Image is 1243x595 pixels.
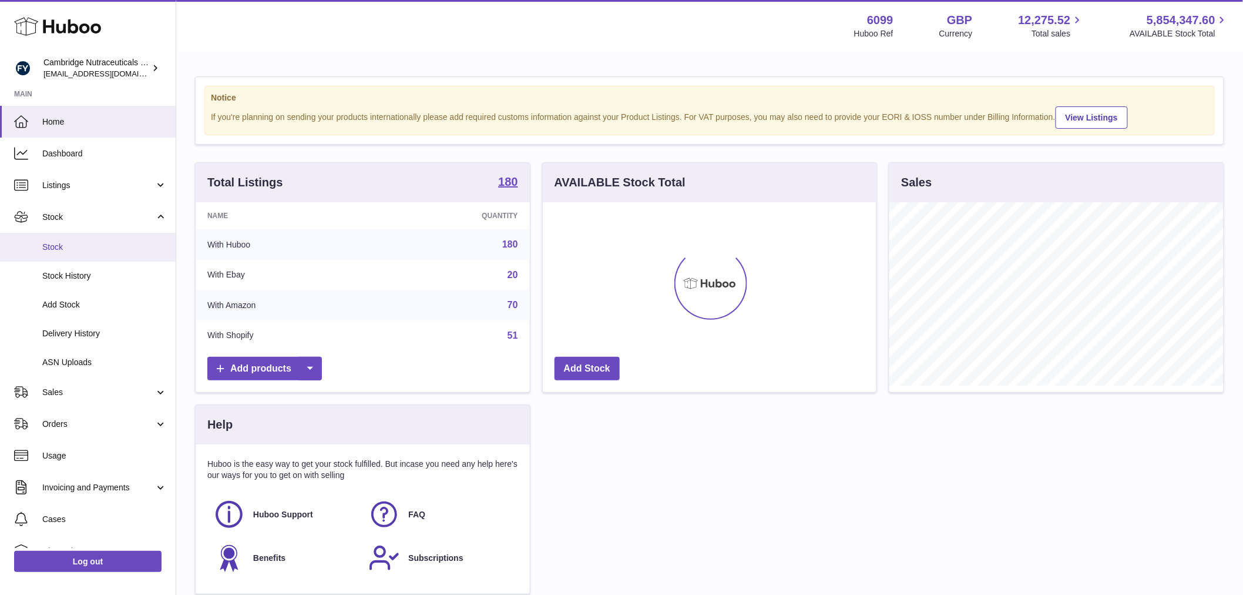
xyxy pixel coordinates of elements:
[901,175,932,190] h3: Sales
[408,509,425,520] span: FAQ
[42,212,154,223] span: Stock
[502,239,518,249] a: 180
[1056,106,1128,129] a: View Listings
[196,229,378,260] td: With Huboo
[207,459,518,481] p: Huboo is the easy way to get your stock fulfilled. But incase you need any help here's our ways f...
[1018,12,1084,39] a: 12,275.52 Total sales
[1018,12,1070,28] span: 12,275.52
[867,12,893,28] strong: 6099
[207,417,233,433] h3: Help
[213,499,357,530] a: Huboo Support
[408,553,463,564] span: Subscriptions
[555,175,686,190] h3: AVAILABLE Stock Total
[1130,28,1229,39] span: AVAILABLE Stock Total
[378,202,529,229] th: Quantity
[196,260,378,290] td: With Ebay
[42,116,167,128] span: Home
[42,242,167,253] span: Stock
[207,357,322,381] a: Add products
[253,553,285,564] span: Benefits
[508,300,518,310] a: 70
[196,290,378,320] td: With Amazon
[498,176,518,190] a: 180
[42,482,154,493] span: Invoicing and Payments
[196,202,378,229] th: Name
[42,387,154,398] span: Sales
[196,320,378,351] td: With Shopify
[14,59,32,77] img: huboo@camnutra.com
[508,270,518,280] a: 20
[43,69,173,78] span: [EMAIL_ADDRESS][DOMAIN_NAME]
[42,450,167,462] span: Usage
[368,542,512,574] a: Subscriptions
[211,92,1208,103] strong: Notice
[211,105,1208,129] div: If you're planning on sending your products internationally please add required customs informati...
[42,546,167,557] span: Channels
[42,148,167,159] span: Dashboard
[42,180,154,191] span: Listings
[42,357,167,368] span: ASN Uploads
[14,551,162,572] a: Log out
[43,57,149,79] div: Cambridge Nutraceuticals Ltd
[42,419,154,430] span: Orders
[1130,12,1229,39] a: 5,854,347.60 AVAILABLE Stock Total
[947,12,972,28] strong: GBP
[368,499,512,530] a: FAQ
[498,176,518,188] strong: 180
[939,28,973,39] div: Currency
[253,509,313,520] span: Huboo Support
[207,175,283,190] h3: Total Listings
[1032,28,1084,39] span: Total sales
[213,542,357,574] a: Benefits
[42,514,167,525] span: Cases
[854,28,893,39] div: Huboo Ref
[42,270,167,282] span: Stock History
[508,330,518,340] a: 51
[555,357,620,381] a: Add Stock
[42,328,167,339] span: Delivery History
[1147,12,1215,28] span: 5,854,347.60
[42,299,167,310] span: Add Stock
